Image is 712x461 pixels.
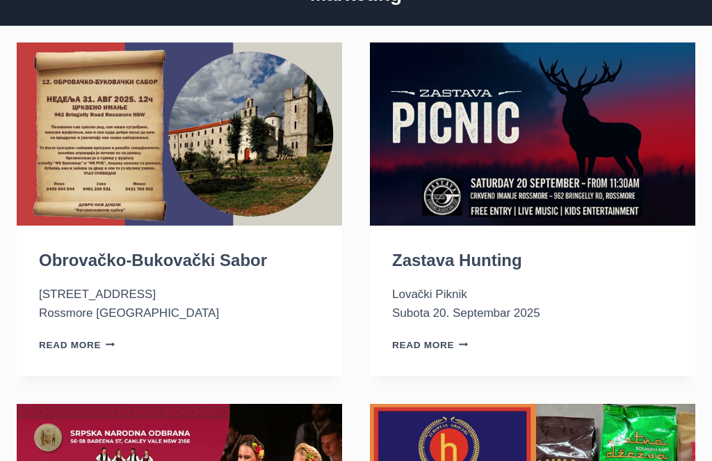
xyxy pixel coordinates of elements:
[370,42,695,226] img: Zastava Hunting
[392,251,522,269] a: Zastava Hunting
[392,285,673,322] p: Lovački Piknik Subota 20. Septembar 2025
[392,340,469,350] a: Read More
[17,42,342,226] img: Obrovačko-Bukovački Sabor
[39,251,267,269] a: Obrovačko-Bukovački Sabor
[39,340,115,350] a: Read More
[39,285,320,322] p: [STREET_ADDRESS] Rossmore [GEOGRAPHIC_DATA]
